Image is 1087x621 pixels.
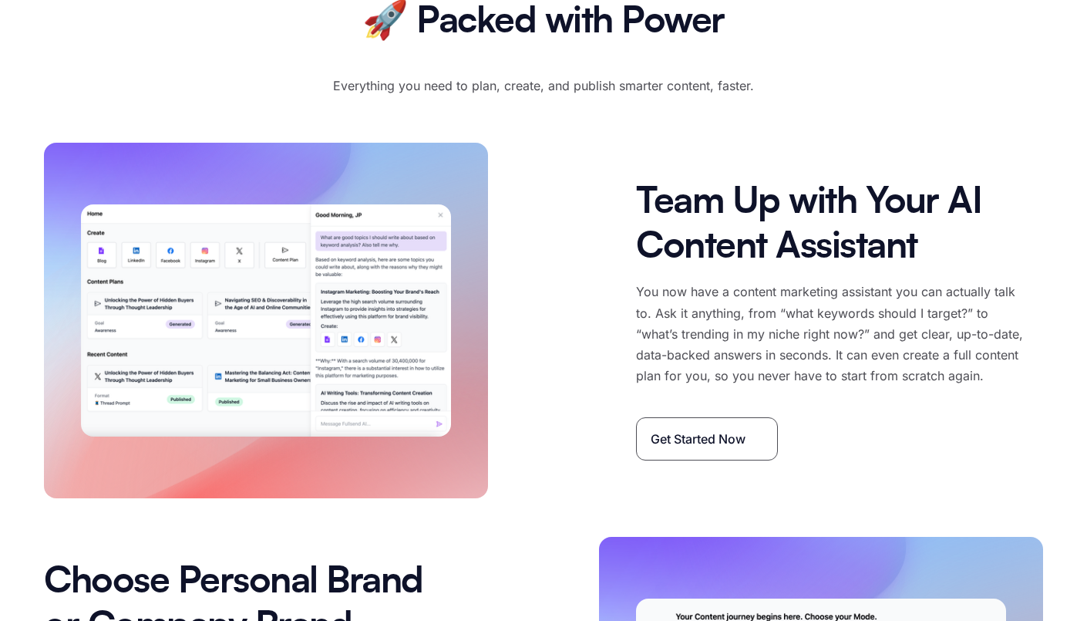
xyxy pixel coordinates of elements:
[636,282,1023,386] p: You now have a content marketing assistant you can actually talk to. Ask it anything, from “what ...
[282,76,805,96] div: Everything you need to plan, create, and publish smarter content, faster.
[651,429,745,450] div: Get Started Now
[636,181,1043,269] h2: Team Up with Your AI Content Assistant
[636,417,778,460] a: Get Started Now
[1010,544,1068,602] iframe: Drift Widget Chat Controller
